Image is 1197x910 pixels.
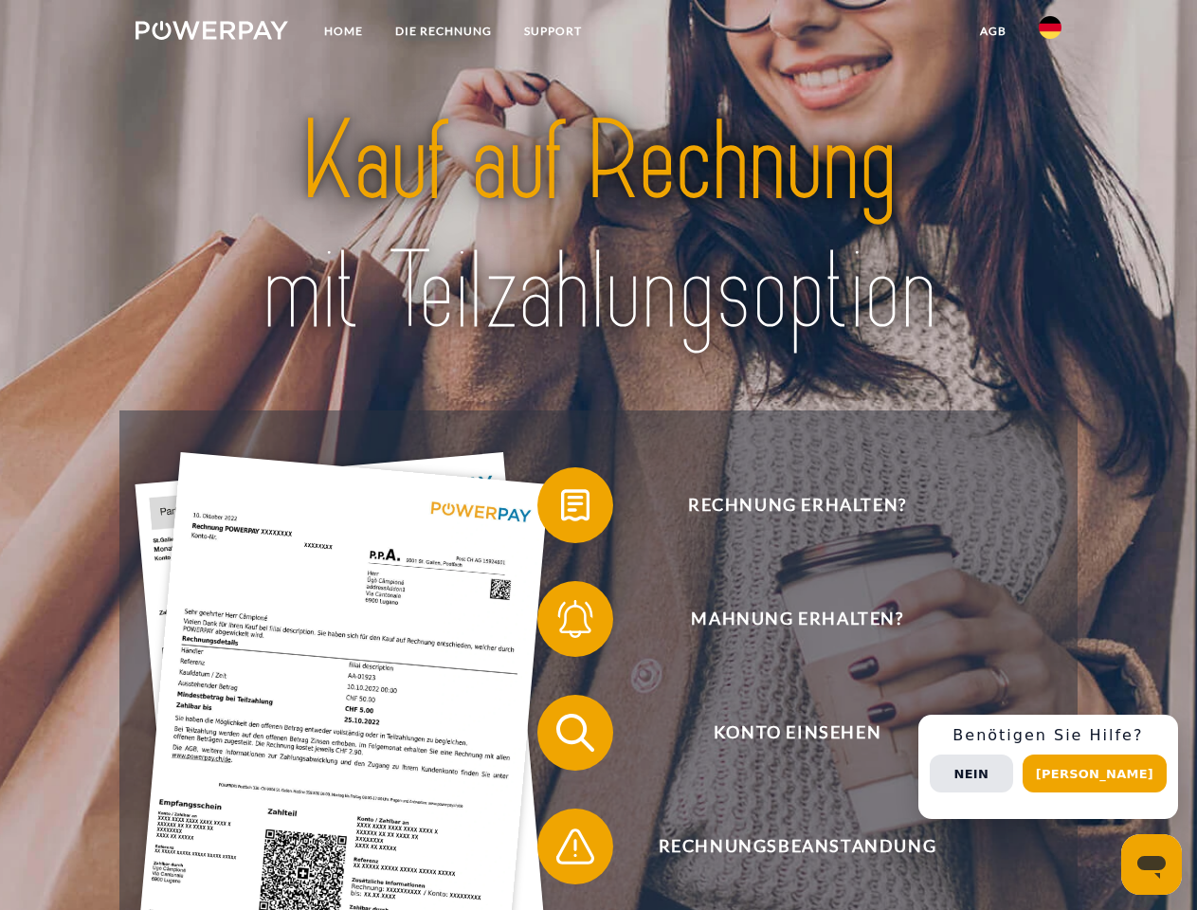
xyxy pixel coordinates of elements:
img: qb_bell.svg [552,595,599,643]
iframe: Schaltfläche zum Öffnen des Messaging-Fensters [1121,834,1182,895]
img: de [1039,16,1061,39]
img: qb_search.svg [552,709,599,756]
img: logo-powerpay-white.svg [136,21,288,40]
a: SUPPORT [508,14,598,48]
span: Konto einsehen [565,695,1029,771]
span: Rechnung erhalten? [565,467,1029,543]
button: [PERSON_NAME] [1023,755,1167,792]
button: Rechnungsbeanstandung [537,809,1030,884]
button: Nein [930,755,1013,792]
button: Mahnung erhalten? [537,581,1030,657]
a: Home [308,14,379,48]
img: title-powerpay_de.svg [181,91,1016,363]
span: Rechnungsbeanstandung [565,809,1029,884]
h3: Benötigen Sie Hilfe? [930,726,1167,745]
a: agb [964,14,1023,48]
span: Mahnung erhalten? [565,581,1029,657]
img: qb_warning.svg [552,823,599,870]
button: Konto einsehen [537,695,1030,771]
a: DIE RECHNUNG [379,14,508,48]
img: qb_bill.svg [552,482,599,529]
button: Rechnung erhalten? [537,467,1030,543]
div: Schnellhilfe [918,715,1178,819]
